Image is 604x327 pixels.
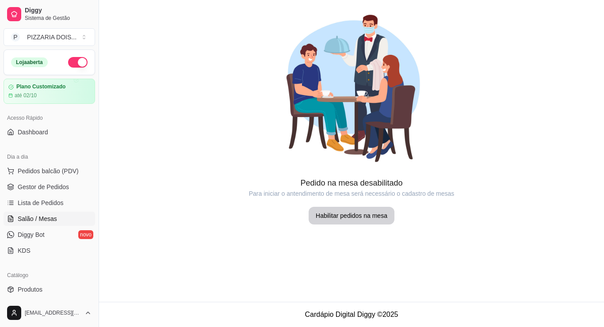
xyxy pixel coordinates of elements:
[18,198,64,207] span: Lista de Pedidos
[4,180,95,194] a: Gestor de Pedidos
[4,243,95,258] a: KDS
[15,92,37,99] article: até 02/10
[99,302,604,327] footer: Cardápio Digital Diggy © 2025
[18,246,31,255] span: KDS
[4,79,95,104] a: Plano Customizadoaté 02/10
[4,268,95,282] div: Catálogo
[68,57,88,68] button: Alterar Status
[18,183,69,191] span: Gestor de Pedidos
[4,298,95,312] a: Complementos
[309,207,394,224] button: Habilitar pedidos na mesa
[11,33,20,42] span: P
[18,214,57,223] span: Salão / Mesas
[25,7,92,15] span: Diggy
[4,164,95,178] button: Pedidos balcão (PDV)
[99,189,604,198] article: Para iniciar o antendimento de mesa será necessário o cadastro de mesas
[4,28,95,46] button: Select a team
[11,57,48,67] div: Loja aberta
[18,230,45,239] span: Diggy Bot
[18,167,79,175] span: Pedidos balcão (PDV)
[27,33,76,42] div: PIZZARIA DOIS ...
[4,150,95,164] div: Dia a dia
[16,84,65,90] article: Plano Customizado
[4,125,95,139] a: Dashboard
[4,4,95,25] a: DiggySistema de Gestão
[99,177,604,189] article: Pedido na mesa desabilitado
[4,302,95,323] button: [EMAIL_ADDRESS][DOMAIN_NAME]
[18,128,48,137] span: Dashboard
[4,282,95,297] a: Produtos
[4,111,95,125] div: Acesso Rápido
[4,228,95,242] a: Diggy Botnovo
[25,309,81,316] span: [EMAIL_ADDRESS][DOMAIN_NAME]
[25,15,92,22] span: Sistema de Gestão
[18,285,42,294] span: Produtos
[4,196,95,210] a: Lista de Pedidos
[4,212,95,226] a: Salão / Mesas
